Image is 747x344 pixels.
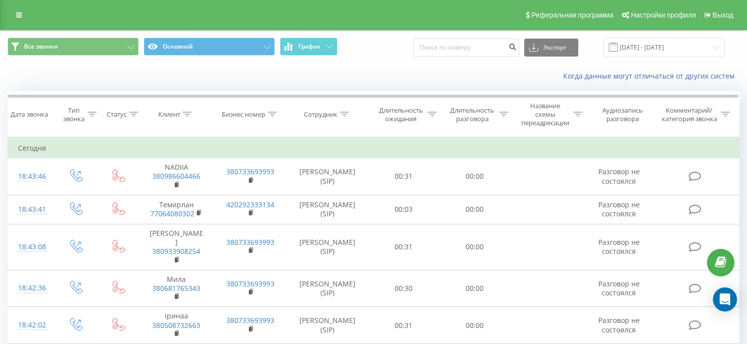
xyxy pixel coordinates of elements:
[24,43,58,51] span: Все звонки
[713,287,737,311] div: Open Intercom Messenger
[598,315,640,334] span: Разговор не состоялся
[226,237,274,247] a: 380733693993
[226,315,274,325] a: 380733693993
[367,270,439,307] td: 00:30
[367,158,439,195] td: 00:31
[439,270,511,307] td: 00:00
[150,209,194,218] a: 77064080302
[139,195,213,224] td: Темирлан
[712,11,733,19] span: Выход
[288,224,368,270] td: [PERSON_NAME] (SIP)
[139,307,213,344] td: Іринаа
[439,307,511,344] td: 00:00
[18,315,44,335] div: 18:42:02
[11,110,48,119] div: Дата звонка
[377,106,425,123] div: Длительность ожидания
[439,224,511,270] td: 00:00
[152,171,200,181] a: 380986604466
[367,307,439,344] td: 00:31
[158,110,180,119] div: Клиент
[598,237,640,256] span: Разговор не состоялся
[413,39,519,57] input: Поиск по номеру
[520,102,571,127] div: Название схемы переадресации
[18,278,44,298] div: 18:42:36
[152,320,200,330] a: 380508732663
[8,138,739,158] td: Сегодня
[448,106,497,123] div: Длительность разговора
[288,270,368,307] td: [PERSON_NAME] (SIP)
[226,167,274,176] a: 380733693993
[144,38,275,56] button: Основной
[563,71,739,81] a: Когда данные могут отличаться от других систем
[18,200,44,219] div: 18:43:41
[152,246,200,256] a: 380933908254
[139,270,213,307] td: Мила
[439,195,511,224] td: 00:00
[367,195,439,224] td: 00:03
[8,38,139,56] button: Все звонки
[152,283,200,293] a: 380681765343
[367,224,439,270] td: 00:31
[598,167,640,185] span: Разговор не состоялся
[439,158,511,195] td: 00:00
[63,106,85,123] div: Тип звонка
[288,158,368,195] td: [PERSON_NAME] (SIP)
[304,110,337,119] div: Сотрудник
[298,43,320,50] span: График
[107,110,127,119] div: Статус
[531,11,613,19] span: Реферальная программа
[660,106,718,123] div: Комментарий/категория звонка
[288,195,368,224] td: [PERSON_NAME] (SIP)
[524,39,578,57] button: Экспорт
[631,11,696,19] span: Настройки профиля
[18,237,44,257] div: 18:43:08
[280,38,337,56] button: График
[288,307,368,344] td: [PERSON_NAME] (SIP)
[598,279,640,297] span: Разговор не состоялся
[222,110,265,119] div: Бизнес номер
[226,200,274,209] a: 420292333134
[139,224,213,270] td: [PERSON_NAME]
[139,158,213,195] td: NADIIA
[594,106,651,123] div: Аудиозапись разговора
[598,200,640,218] span: Разговор не состоялся
[226,279,274,288] a: 380733693993
[18,167,44,186] div: 18:43:46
